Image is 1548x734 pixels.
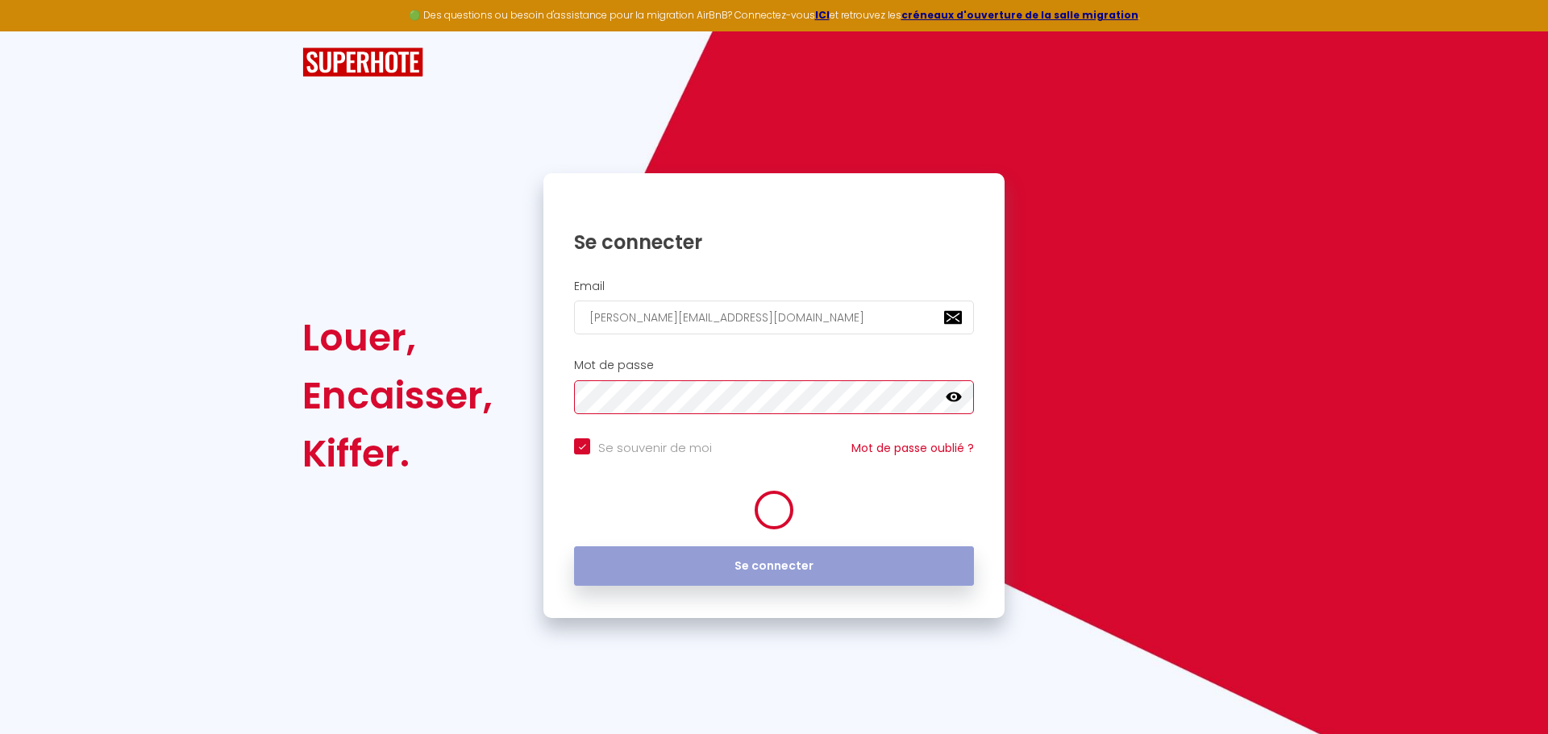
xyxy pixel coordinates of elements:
[901,8,1138,22] a: créneaux d'ouverture de la salle migration
[302,425,493,483] div: Kiffer.
[574,546,974,587] button: Se connecter
[302,367,493,425] div: Encaisser,
[851,440,974,456] a: Mot de passe oublié ?
[302,309,493,367] div: Louer,
[815,8,830,22] a: ICI
[574,301,974,334] input: Ton Email
[302,48,423,77] img: SuperHote logo
[574,359,974,372] h2: Mot de passe
[574,280,974,293] h2: Email
[574,230,974,255] h1: Se connecter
